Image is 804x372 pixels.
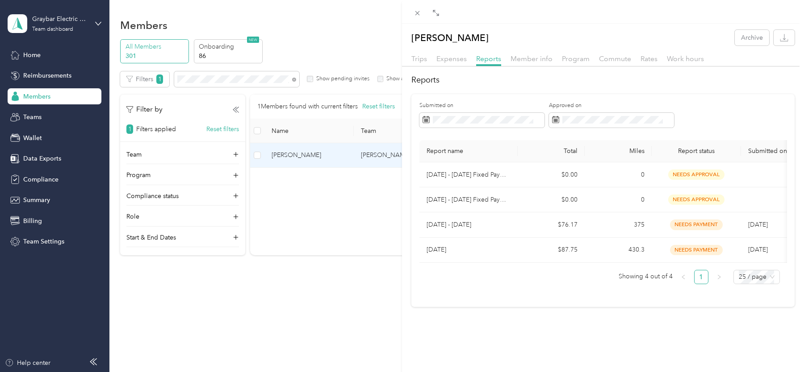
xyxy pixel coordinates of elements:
th: Report name [419,140,518,162]
p: [DATE] - [DATE] Fixed Payment [427,195,511,205]
label: Approved on [549,102,674,110]
span: needs approval [668,194,724,205]
p: [DATE] - [DATE] [427,220,511,230]
li: Previous Page [676,270,691,284]
span: needs payment [670,219,723,230]
li: 1 [694,270,708,284]
span: Report status [659,147,734,155]
span: [DATE] [748,221,768,228]
span: needs payment [670,245,723,255]
td: $76.17 [518,212,585,237]
h2: Reports [411,74,795,86]
td: 0 [585,162,652,187]
span: needs approval [668,169,724,180]
span: Expenses [436,54,467,63]
span: Trips [411,54,427,63]
td: 430.3 [585,238,652,263]
span: right [716,274,722,280]
td: $0.00 [518,162,585,187]
span: left [681,274,686,280]
span: Reports [476,54,501,63]
iframe: Everlance-gr Chat Button Frame [754,322,804,372]
div: Total [525,147,578,155]
button: left [676,270,691,284]
div: Miles [592,147,645,155]
td: 375 [585,212,652,237]
p: [DATE] - [DATE] Fixed Payment [427,170,511,180]
button: Archive [735,30,769,45]
td: $87.75 [518,238,585,263]
span: Member info [511,54,553,63]
p: [PERSON_NAME] [411,30,489,45]
span: Commute [599,54,631,63]
button: right [712,270,726,284]
li: Next Page [712,270,726,284]
td: 0 [585,187,652,212]
div: Page Size [733,270,780,284]
p: [DATE] [427,245,511,255]
span: Program [562,54,590,63]
span: Showing 4 out of 4 [619,270,673,283]
span: Work hours [667,54,704,63]
a: 1 [695,270,708,284]
span: Rates [641,54,657,63]
span: 25 / page [739,270,775,284]
span: [DATE] [748,246,768,253]
label: Submitted on [419,102,544,110]
td: $0.00 [518,187,585,212]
